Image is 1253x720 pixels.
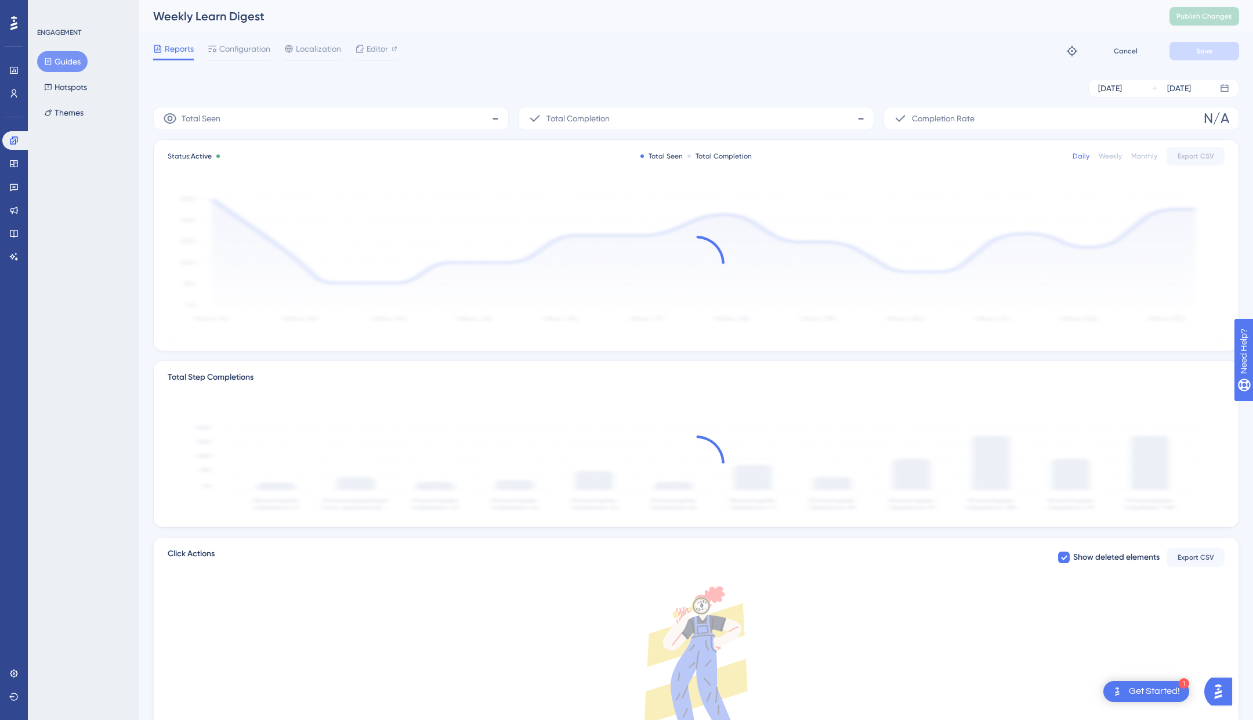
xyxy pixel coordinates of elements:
[1179,678,1189,689] div: 1
[37,28,81,37] div: ENGAGEMENT
[37,102,90,123] button: Themes
[1091,42,1160,60] button: Cancel
[1114,46,1138,56] span: Cancel
[182,111,220,125] span: Total Seen
[1131,152,1157,161] div: Monthly
[168,152,212,161] span: Status:
[1167,548,1225,567] button: Export CSV
[1178,553,1214,562] span: Export CSV
[1103,681,1189,702] div: Open Get Started! checklist, remaining modules: 1
[1098,81,1122,95] div: [DATE]
[546,111,610,125] span: Total Completion
[1073,152,1089,161] div: Daily
[1110,685,1124,699] img: launcher-image-alternative-text
[1196,46,1212,56] span: Save
[1178,152,1214,161] span: Export CSV
[153,8,1140,24] div: Weekly Learn Digest
[191,152,212,160] span: Active
[296,42,341,56] span: Localization
[687,152,752,161] div: Total Completion
[168,547,215,568] span: Click Actions
[1204,109,1229,128] span: N/A
[27,3,73,17] span: Need Help?
[168,370,254,384] div: Total Step Completions
[1176,12,1232,21] span: Publish Changes
[1099,152,1122,161] div: Weekly
[37,77,94,98] button: Hotspots
[1169,42,1239,60] button: Save
[492,109,499,128] span: -
[1167,147,1225,165] button: Export CSV
[1204,674,1239,709] iframe: UserGuiding AI Assistant Launcher
[912,111,975,125] span: Completion Rate
[165,42,194,56] span: Reports
[1073,550,1160,564] span: Show deleted elements
[367,42,388,56] span: Editor
[640,152,683,161] div: Total Seen
[219,42,270,56] span: Configuration
[1167,81,1191,95] div: [DATE]
[857,109,864,128] span: -
[37,51,88,72] button: Guides
[1129,685,1180,698] div: Get Started!
[1169,7,1239,26] button: Publish Changes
